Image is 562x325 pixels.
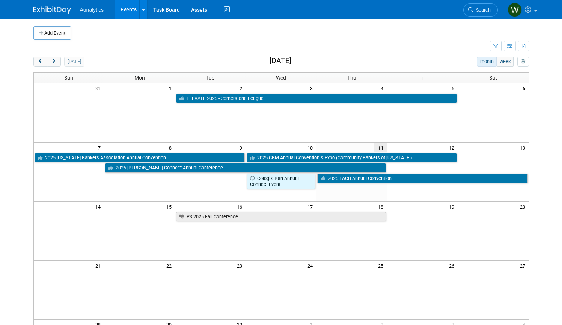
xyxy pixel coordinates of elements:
i: Personalize Calendar [521,59,526,64]
span: 23 [236,261,246,270]
span: 22 [166,261,175,270]
span: 7 [97,143,104,152]
span: 24 [307,261,316,270]
span: Sat [489,75,497,81]
span: 25 [377,261,387,270]
a: 2025 CBM Annual Convention & Expo (Community Bankers of [US_STATE]) [247,153,457,163]
span: 6 [522,83,529,93]
span: Tue [206,75,214,81]
span: 3 [309,83,316,93]
a: 2025 [US_STATE] Bankers Association Annual Convention [35,153,245,163]
span: 14 [95,202,104,211]
span: 20 [519,202,529,211]
span: 5 [451,83,458,93]
a: ELEVATE 2025 - Cornerstone League [176,94,457,103]
button: month [477,57,497,67]
span: 11 [374,143,387,152]
span: 4 [380,83,387,93]
span: Aunalytics [80,7,104,13]
a: Search [463,3,498,17]
span: 18 [377,202,387,211]
span: 13 [519,143,529,152]
a: Cologix 10th Annual Connect Event [247,174,315,189]
span: 31 [95,83,104,93]
a: P3 2025 Fall Conference [176,212,386,222]
button: week [496,57,514,67]
span: 10 [307,143,316,152]
span: 16 [236,202,246,211]
span: 12 [448,143,458,152]
button: myCustomButton [517,57,529,67]
span: 1 [168,83,175,93]
a: 2025 [PERSON_NAME] Connect Annual Conference [105,163,386,173]
span: 9 [239,143,246,152]
button: next [47,57,61,67]
img: ExhibitDay [33,6,71,14]
span: 17 [307,202,316,211]
span: 15 [166,202,175,211]
span: 2 [239,83,246,93]
span: 19 [448,202,458,211]
span: Mon [134,75,145,81]
span: 27 [519,261,529,270]
span: Sun [64,75,73,81]
h2: [DATE] [270,57,291,65]
span: Wed [276,75,286,81]
button: [DATE] [64,57,84,67]
span: Thu [347,75,356,81]
span: 26 [448,261,458,270]
button: prev [33,57,47,67]
span: Search [473,7,491,13]
span: 8 [168,143,175,152]
a: 2025 PACB Annual Convention [317,174,527,183]
span: 21 [95,261,104,270]
img: Will Mayfield [508,3,522,17]
button: Add Event [33,26,71,40]
span: Fri [419,75,425,81]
